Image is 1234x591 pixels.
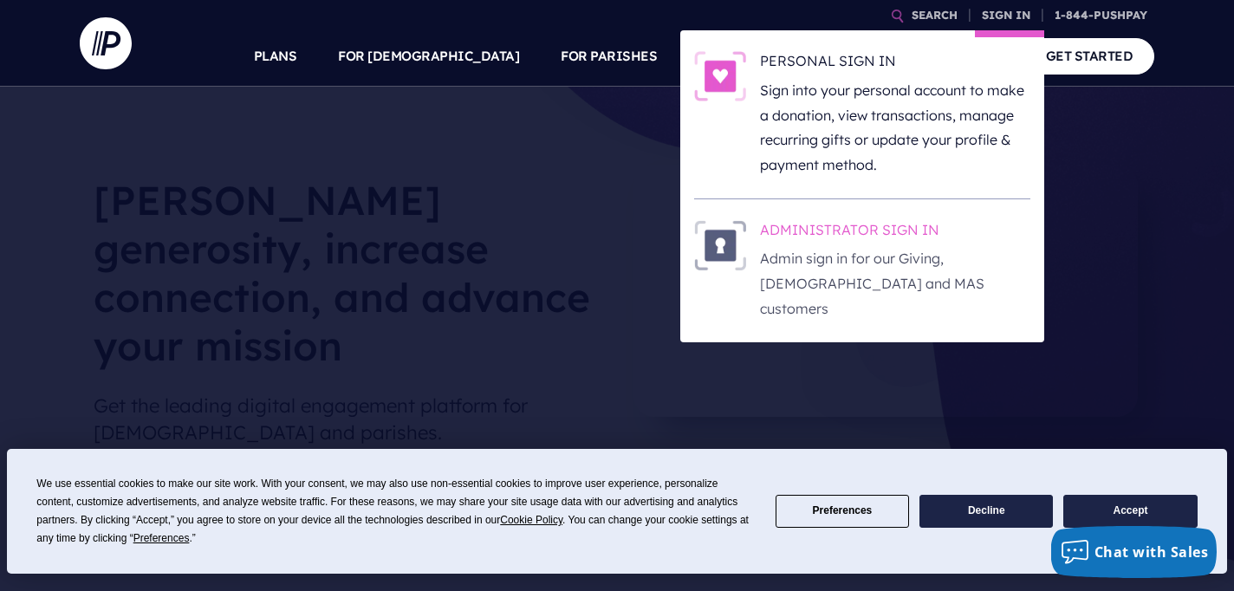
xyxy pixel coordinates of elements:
a: PERSONAL SIGN IN - Illustration PERSONAL SIGN IN Sign into your personal account to make a donati... [694,51,1030,178]
a: PLANS [254,26,297,87]
a: COMPANY [919,26,983,87]
p: Admin sign in for our Giving, [DEMOGRAPHIC_DATA] and MAS customers [760,246,1030,321]
a: EXPLORE [817,26,878,87]
img: PERSONAL SIGN IN - Illustration [694,51,746,101]
a: FOR [DEMOGRAPHIC_DATA] [338,26,519,87]
div: Cookie Consent Prompt [7,449,1227,574]
a: FOR PARISHES [561,26,657,87]
h6: PERSONAL SIGN IN [760,51,1030,77]
h6: ADMINISTRATOR SIGN IN [760,220,1030,246]
span: Preferences [133,532,190,544]
button: Decline [919,495,1053,529]
button: Accept [1063,495,1197,529]
a: SOLUTIONS [698,26,776,87]
button: Preferences [776,495,909,529]
span: Cookie Policy [500,514,562,526]
p: Sign into your personal account to make a donation, view transactions, manage recurring gifts or ... [760,78,1030,178]
div: We use essential cookies to make our site work. With your consent, we may also use non-essential ... [36,475,754,548]
img: ADMINISTRATOR SIGN IN - Illustration [694,220,746,270]
a: GET STARTED [1024,38,1155,74]
a: ADMINISTRATOR SIGN IN - Illustration ADMINISTRATOR SIGN IN Admin sign in for our Giving, [DEMOGRA... [694,220,1030,321]
button: Chat with Sales [1051,526,1218,578]
span: Chat with Sales [1094,542,1209,562]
